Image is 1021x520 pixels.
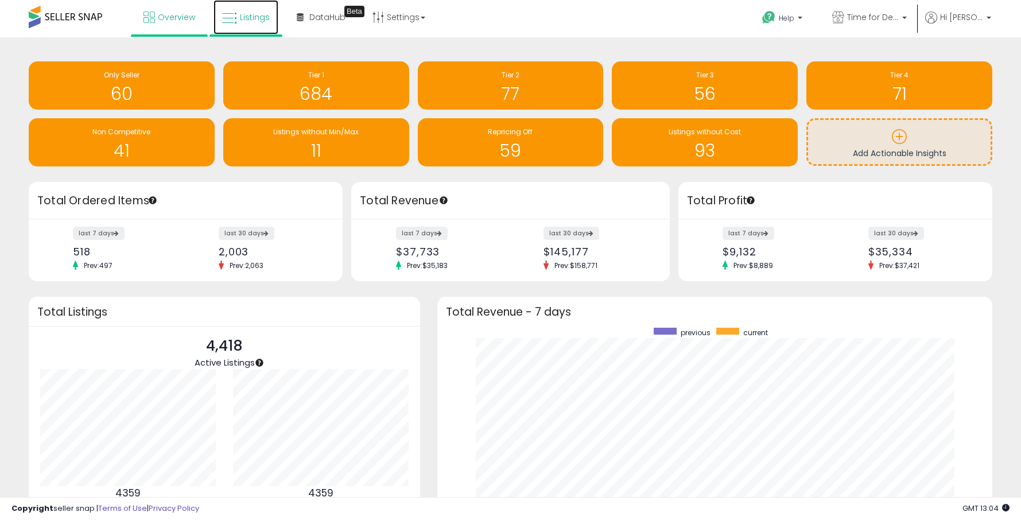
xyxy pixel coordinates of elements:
span: Repricing Off [488,127,533,137]
span: Hi [PERSON_NAME] [940,11,983,23]
span: Time for Deals [847,11,899,23]
div: $145,177 [544,246,649,258]
strong: Copyright [11,503,53,514]
h1: 93 [618,141,792,160]
span: 2025-08-12 13:04 GMT [962,503,1010,514]
a: Help [753,2,814,37]
div: $9,132 [723,246,826,258]
i: Get Help [762,10,776,25]
a: Tier 2 77 [418,61,604,110]
h3: Total Revenue [360,193,661,209]
a: Tier 3 56 [612,61,798,110]
h1: 684 [229,84,403,103]
span: Tier 1 [308,70,324,80]
span: Overview [158,11,195,23]
div: 518 [73,246,177,258]
a: Tier 1 684 [223,61,409,110]
span: current [743,328,768,337]
div: Tooltip anchor [438,195,449,205]
div: Tooltip anchor [344,6,364,17]
div: seller snap | | [11,503,199,514]
h1: 71 [812,84,987,103]
span: Add Actionable Insights [853,148,946,159]
span: Non Competitive [92,127,150,137]
span: Listings [240,11,270,23]
label: last 30 days [868,227,924,240]
span: Prev: 497 [78,261,118,270]
a: Listings without Cost 93 [612,118,798,166]
div: Tooltip anchor [254,358,265,368]
h1: 41 [34,141,209,160]
label: last 7 days [396,227,448,240]
h1: 60 [34,84,209,103]
label: last 7 days [723,227,774,240]
span: Tier 4 [890,70,909,80]
span: Active Listings [195,356,255,368]
label: last 30 days [219,227,274,240]
a: Terms of Use [98,503,147,514]
span: Tier 3 [696,70,714,80]
a: Non Competitive 41 [29,118,215,166]
a: Hi [PERSON_NAME] [925,11,991,37]
a: Only Seller 60 [29,61,215,110]
span: Listings without Cost [669,127,741,137]
div: Tooltip anchor [746,195,756,205]
label: last 7 days [73,227,125,240]
a: Add Actionable Insights [808,120,991,164]
span: Only Seller [104,70,139,80]
span: Prev: 2,063 [224,261,269,270]
h3: Total Profit [687,193,984,209]
b: 4359 [115,486,141,500]
h1: 77 [424,84,598,103]
span: DataHub [309,11,345,23]
a: Listings without Min/Max 11 [223,118,409,166]
h1: 56 [618,84,792,103]
h1: 59 [424,141,598,160]
span: Help [779,13,794,23]
span: Prev: $35,183 [401,261,453,270]
span: Prev: $37,421 [874,261,925,270]
span: previous [681,328,711,337]
span: Prev: $8,889 [728,261,779,270]
div: $37,733 [396,246,502,258]
h1: 11 [229,141,403,160]
p: 4,418 [195,335,255,357]
h3: Total Listings [37,308,411,316]
a: Tier 4 71 [806,61,992,110]
a: Repricing Off 59 [418,118,604,166]
div: 2,003 [219,246,323,258]
span: Listings without Min/Max [273,127,359,137]
h3: Total Revenue - 7 days [446,308,984,316]
div: Tooltip anchor [147,195,158,205]
div: $35,334 [868,246,972,258]
a: Privacy Policy [149,503,199,514]
label: last 30 days [544,227,599,240]
span: Prev: $158,771 [549,261,603,270]
h3: Total Ordered Items [37,193,334,209]
span: Tier 2 [502,70,519,80]
b: 4359 [308,486,333,500]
